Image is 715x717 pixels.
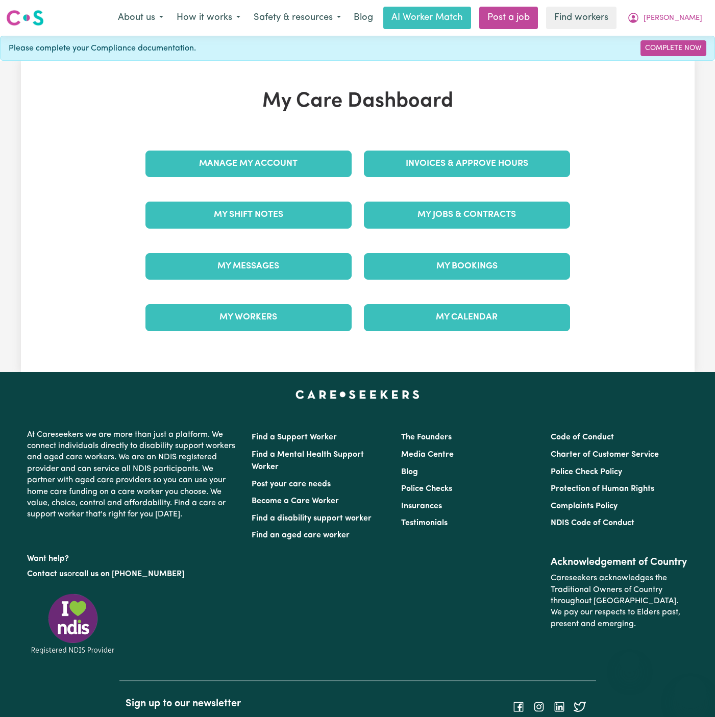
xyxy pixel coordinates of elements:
a: Complaints Policy [551,502,618,510]
a: Police Check Policy [551,468,622,476]
button: Safety & resources [247,7,348,29]
a: Manage My Account [145,151,352,177]
a: Find an aged care worker [252,531,350,539]
a: Post your care needs [252,480,331,488]
a: Complete Now [640,40,706,56]
a: Charter of Customer Service [551,451,659,459]
a: Find a Mental Health Support Worker [252,451,364,471]
a: My Messages [145,253,352,280]
a: Post a job [479,7,538,29]
a: Testimonials [401,519,448,527]
a: My Calendar [364,304,570,331]
button: About us [111,7,170,29]
p: Want help? [27,549,239,564]
button: My Account [621,7,709,29]
iframe: Close message [620,652,640,672]
a: Find a Support Worker [252,433,337,441]
a: My Bookings [364,253,570,280]
a: NDIS Code of Conduct [551,519,634,527]
img: Careseekers logo [6,9,44,27]
a: Insurances [401,502,442,510]
img: Registered NDIS provider [27,592,119,656]
a: Careseekers home page [295,390,420,399]
iframe: Button to launch messaging window [674,676,707,709]
p: Careseekers acknowledges the Traditional Owners of Country throughout [GEOGRAPHIC_DATA]. We pay o... [551,568,688,634]
p: or [27,564,239,584]
a: Follow Careseekers on Facebook [512,702,525,710]
p: At Careseekers we are more than just a platform. We connect individuals directly to disability su... [27,425,239,525]
a: Blog [348,7,379,29]
a: Invoices & Approve Hours [364,151,570,177]
a: My Workers [145,304,352,331]
span: [PERSON_NAME] [644,13,702,24]
span: Please complete your Compliance documentation. [9,42,196,55]
a: AI Worker Match [383,7,471,29]
a: My Shift Notes [145,202,352,228]
a: Follow Careseekers on Instagram [533,702,545,710]
h2: Acknowledgement of Country [551,556,688,568]
a: Code of Conduct [551,433,614,441]
a: Follow Careseekers on Twitter [574,702,586,710]
a: Media Centre [401,451,454,459]
a: Follow Careseekers on LinkedIn [553,702,565,710]
a: Contact us [27,570,67,578]
a: Find workers [546,7,617,29]
a: Careseekers logo [6,6,44,30]
a: call us on [PHONE_NUMBER] [75,570,184,578]
h2: Sign up to our newsletter [126,698,352,710]
a: Blog [401,468,418,476]
a: Police Checks [401,485,452,493]
a: Find a disability support worker [252,514,372,523]
a: Become a Care Worker [252,497,339,505]
button: How it works [170,7,247,29]
a: My Jobs & Contracts [364,202,570,228]
a: The Founders [401,433,452,441]
h1: My Care Dashboard [139,89,576,114]
a: Protection of Human Rights [551,485,654,493]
